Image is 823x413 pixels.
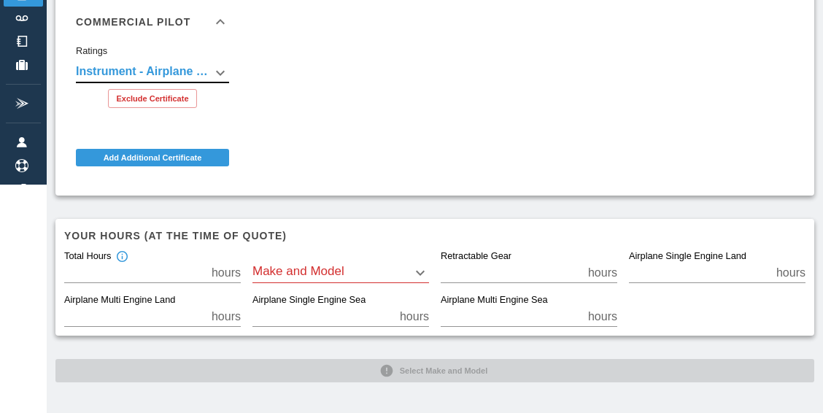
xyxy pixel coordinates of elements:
label: Airplane Single Engine Sea [252,294,366,307]
div: Total Hours [64,250,128,263]
p: hours [400,308,429,325]
p: hours [776,264,805,282]
p: hours [212,264,241,282]
label: Ratings [76,45,107,58]
label: Airplane Multi Engine Sea [441,294,548,307]
h6: Your hours (at the time of quote) [64,228,805,244]
p: hours [588,264,617,282]
button: Exclude Certificate [108,89,196,108]
label: Retractable Gear [441,250,511,263]
svg: Total hours in fixed-wing aircraft [115,250,128,263]
div: Instrument - Airplane + 3 more [76,63,229,83]
button: Add Additional Certificate [76,149,229,166]
label: Airplane Single Engine Land [629,250,746,263]
div: Commercial Pilot [64,45,241,120]
label: Airplane Multi Engine Land [64,294,175,307]
p: hours [212,308,241,325]
h6: Commercial Pilot [76,17,190,27]
p: hours [588,308,617,325]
